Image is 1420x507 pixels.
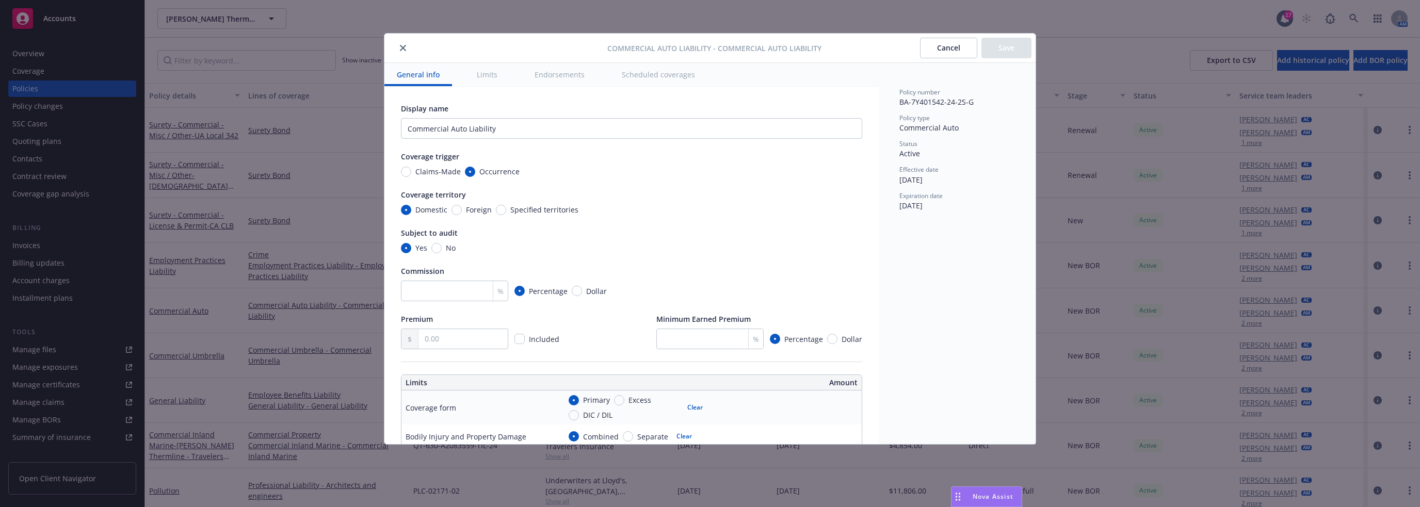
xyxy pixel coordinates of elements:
span: Policy number [899,88,940,96]
span: Primary [583,395,610,405]
button: Scheduled coverages [609,63,707,86]
span: Premium [401,314,433,324]
input: Excess [614,395,624,405]
input: 0.00 [418,329,508,349]
div: Coverage form [406,402,456,413]
span: Excess [628,395,651,405]
button: close [397,42,409,54]
span: Foreign [466,204,492,215]
span: Expiration date [899,191,943,200]
span: Separate [637,431,668,442]
input: Foreign [451,205,462,215]
span: Dollar [586,286,607,297]
span: Yes [415,242,427,253]
span: Domestic [415,204,447,215]
input: Combined [569,431,579,441]
button: Endorsements [522,63,597,86]
th: Limits [401,375,586,390]
button: General info [384,63,452,86]
button: Nova Assist [951,486,1022,507]
div: Drag to move [951,487,964,506]
input: Specified territories [496,205,506,215]
span: Nova Assist [973,492,1013,501]
span: Included [529,334,559,344]
span: [DATE] [899,175,923,185]
span: Percentage [529,286,568,297]
span: Claims-Made [415,166,461,177]
span: Minimum Earned Premium [656,314,751,324]
span: Specified territories [510,204,578,215]
input: Percentage [770,334,780,344]
span: Combined [583,431,619,442]
input: Dollar [827,334,837,344]
span: Commercial Auto Liability - Commercial Auto Liability [607,43,821,54]
span: Commission [401,266,444,276]
span: Commercial Auto [899,123,959,133]
span: [DATE] [899,201,923,210]
span: Policy type [899,113,930,122]
span: Effective date [899,165,939,174]
input: Separate [623,431,633,441]
input: Primary [569,395,579,405]
span: Status [899,139,917,148]
input: Dollar [572,286,582,296]
span: Dollar [842,334,862,345]
input: DIC / DIL [569,410,579,420]
button: Clear [670,429,698,444]
input: Percentage [514,286,525,296]
span: Percentage [784,334,823,345]
span: Display name [401,104,448,113]
input: Domestic [401,205,411,215]
div: Bodily Injury and Property Damage [406,431,526,442]
input: Claims-Made [401,167,411,177]
span: Coverage territory [401,190,466,200]
span: Active [899,149,920,158]
span: No [446,242,456,253]
span: Subject to audit [401,228,458,238]
button: Limits [464,63,510,86]
th: Amount [636,375,862,390]
input: Yes [401,243,411,253]
input: No [431,243,442,253]
span: % [497,286,504,297]
button: Clear [681,400,709,415]
input: Occurrence [465,167,475,177]
span: DIC / DIL [583,410,612,420]
span: BA-7Y401542-24-2S-G [899,97,974,107]
span: % [753,334,759,345]
span: Occurrence [479,166,520,177]
span: Coverage trigger [401,152,459,161]
button: Cancel [920,38,977,58]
